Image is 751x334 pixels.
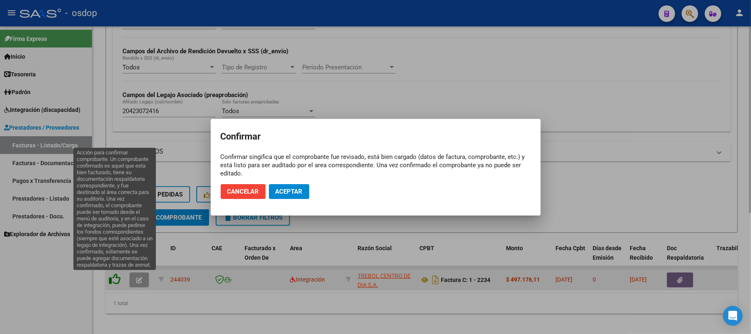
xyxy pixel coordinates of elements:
[227,188,259,195] span: Cancelar
[221,153,531,178] div: Confirmar singifica que el comprobante fue revisado, está bien cargado (datos de factura, comprob...
[723,306,743,326] div: Open Intercom Messenger
[269,184,309,199] button: Aceptar
[221,129,531,144] h2: Confirmar
[275,188,303,195] span: Aceptar
[221,184,266,199] button: Cancelar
